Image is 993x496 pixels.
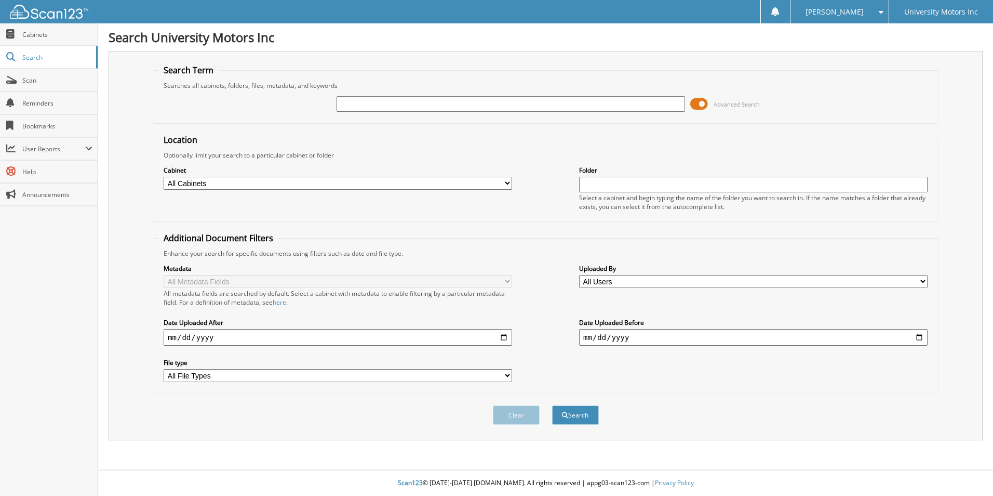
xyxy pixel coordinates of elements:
span: Announcements [22,190,92,199]
legend: Search Term [158,64,219,76]
div: Optionally limit your search to a particular cabinet or folder [158,151,933,160]
span: [PERSON_NAME] [806,9,864,15]
span: Reminders [22,99,92,108]
label: File type [164,358,512,367]
input: end [579,329,928,346]
label: Metadata [164,264,512,273]
span: University Motors Inc [904,9,978,15]
legend: Location [158,134,203,146]
iframe: Chat Widget [941,446,993,496]
span: Help [22,167,92,176]
span: Scan123 [398,478,423,487]
span: Scan [22,76,92,85]
div: Select a cabinet and begin typing the name of the folder you want to search in. If the name match... [579,193,928,211]
span: Bookmarks [22,122,92,130]
button: Clear [493,406,540,425]
a: Privacy Policy [655,478,694,487]
div: © [DATE]-[DATE] [DOMAIN_NAME]. All rights reserved | appg03-scan123-com | [98,471,993,496]
input: start [164,329,512,346]
a: here [273,298,286,307]
label: Cabinet [164,166,512,175]
button: Search [552,406,599,425]
div: Enhance your search for specific documents using filters such as date and file type. [158,249,933,258]
h1: Search University Motors Inc [109,29,983,46]
div: All metadata fields are searched by default. Select a cabinet with metadata to enable filtering b... [164,289,512,307]
img: scan123-logo-white.svg [10,5,88,19]
label: Uploaded By [579,264,928,273]
span: User Reports [22,145,85,153]
span: Cabinets [22,30,92,39]
legend: Additional Document Filters [158,232,278,244]
label: Date Uploaded Before [579,318,928,327]
label: Date Uploaded After [164,318,512,327]
span: Search [22,53,91,62]
span: Advanced Search [714,100,760,108]
label: Folder [579,166,928,175]
div: Searches all cabinets, folders, files, metadata, and keywords [158,81,933,90]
